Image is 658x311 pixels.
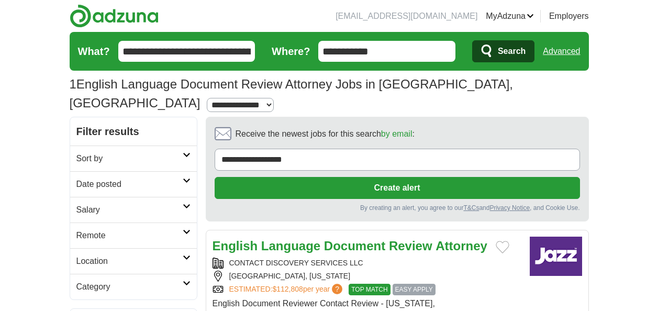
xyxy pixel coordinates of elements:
h1: English Language Document Review Attorney Jobs in [GEOGRAPHIC_DATA], [GEOGRAPHIC_DATA] [70,77,514,110]
a: Privacy Notice [489,204,530,212]
label: What? [78,43,110,59]
a: Remote [70,223,197,248]
strong: Document [324,239,385,253]
h2: Sort by [76,152,183,165]
a: English Language Document Review Attorney [213,239,487,253]
a: Salary [70,197,197,223]
img: Adzuna logo [70,4,159,28]
div: [GEOGRAPHIC_DATA], [US_STATE] [213,271,521,282]
a: ESTIMATED:$112,808per year? [229,284,345,295]
a: Sort by [70,146,197,171]
a: T&Cs [463,204,479,212]
div: CONTACT DISCOVERY SERVICES LLC [213,258,521,269]
span: Receive the newest jobs for this search : [236,128,415,140]
h2: Location [76,255,183,268]
img: Company logo [530,237,582,276]
span: EASY APPLY [393,284,436,295]
li: [EMAIL_ADDRESS][DOMAIN_NAME] [336,10,477,23]
span: Search [498,41,526,62]
h2: Filter results [70,117,197,146]
button: Search [472,40,534,62]
a: by email [381,129,412,138]
a: Category [70,274,197,299]
strong: English [213,239,258,253]
button: Add to favorite jobs [496,241,509,253]
a: Date posted [70,171,197,197]
a: Location [70,248,197,274]
strong: Language [261,239,320,253]
button: Create alert [215,177,580,199]
h2: Remote [76,229,183,242]
a: Employers [549,10,589,23]
label: Where? [272,43,310,59]
span: $112,808 [272,285,303,293]
span: TOP MATCH [349,284,390,295]
h2: Salary [76,204,183,216]
h2: Date posted [76,178,183,191]
span: 1 [70,75,76,94]
strong: Attorney [436,239,487,253]
span: ? [332,284,342,294]
a: Advanced [543,41,580,62]
a: MyAdzuna [486,10,534,23]
h2: Category [76,281,183,293]
div: By creating an alert, you agree to our and , and Cookie Use. [215,203,580,213]
strong: Review [389,239,432,253]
